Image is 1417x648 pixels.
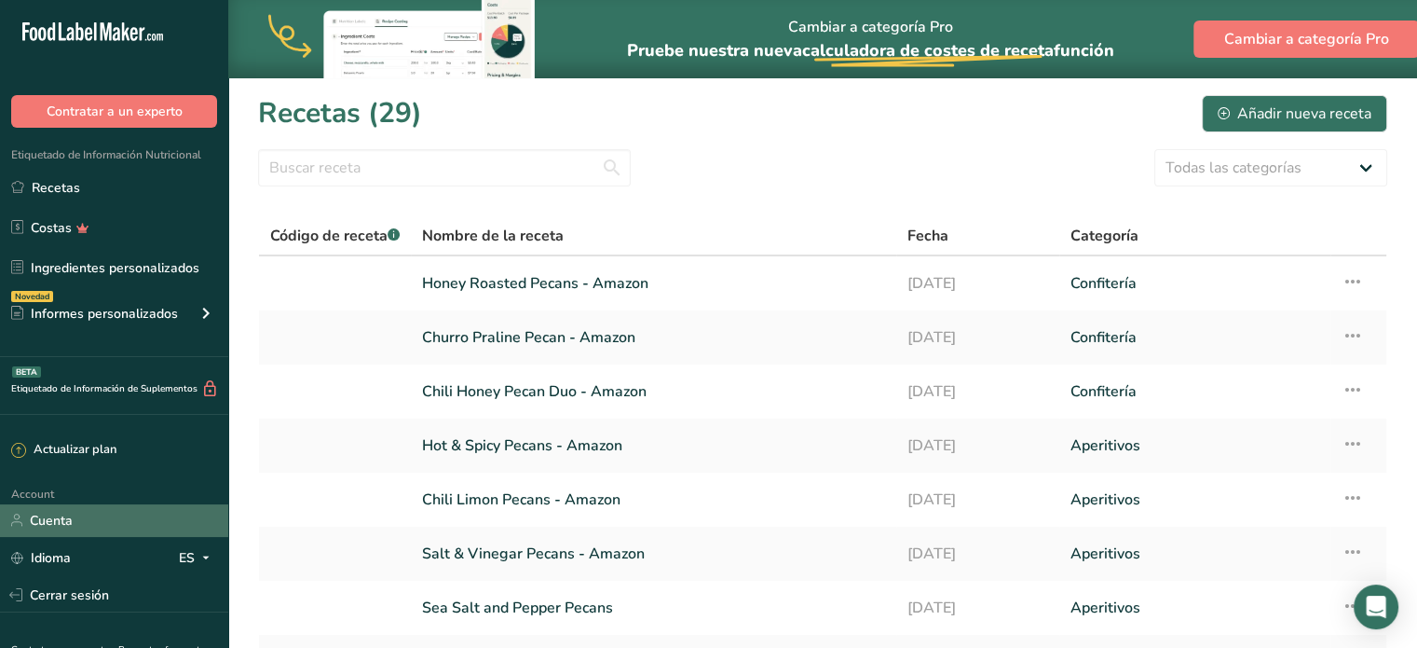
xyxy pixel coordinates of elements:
div: Actualizar plan [11,441,116,460]
a: Idioma [11,542,71,574]
a: Aperitivos [1070,480,1319,519]
h1: Recetas (29) [258,92,422,134]
a: [DATE] [907,372,1049,411]
span: Código de receta [270,226,400,246]
a: [DATE] [907,318,1049,357]
a: Confitería [1070,372,1319,411]
div: Cambiar a categoría Pro [627,1,1114,78]
div: Añadir nueva receta [1218,103,1371,125]
span: calculadora de costes de receta [802,39,1054,62]
a: [DATE] [907,426,1049,465]
a: Aperitivos [1070,588,1319,627]
span: Cambiar a categoría Pro [1224,28,1389,50]
div: BETA [12,366,41,378]
a: Sea Salt and Pepper Pecans [422,588,885,627]
div: ES [179,546,217,569]
span: Pruebe nuestra nueva función [627,39,1114,62]
a: Confitería [1070,318,1319,357]
span: Categoría [1070,225,1138,247]
a: Confitería [1070,264,1319,303]
a: [DATE] [907,480,1049,519]
span: Nombre de la receta [422,225,564,247]
a: Honey Roasted Pecans - Amazon [422,264,885,303]
button: Añadir nueva receta [1202,95,1387,132]
a: [DATE] [907,264,1049,303]
div: Open Intercom Messenger [1354,585,1398,629]
a: Hot & Spicy Pecans - Amazon [422,426,885,465]
a: Salt & Vinegar Pecans - Amazon [422,534,885,573]
button: Contratar a un experto [11,95,217,128]
a: [DATE] [907,588,1049,627]
div: Novedad [11,291,53,302]
a: Chili Honey Pecan Duo - Amazon [422,372,885,411]
a: Churro Praline Pecan - Amazon [422,318,885,357]
a: Aperitivos [1070,534,1319,573]
a: [DATE] [907,534,1049,573]
a: Aperitivos [1070,426,1319,465]
input: Buscar receta [258,149,631,186]
span: Fecha [907,225,948,247]
div: Informes personalizados [11,304,178,324]
a: Chili Limon Pecans - Amazon [422,480,885,519]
